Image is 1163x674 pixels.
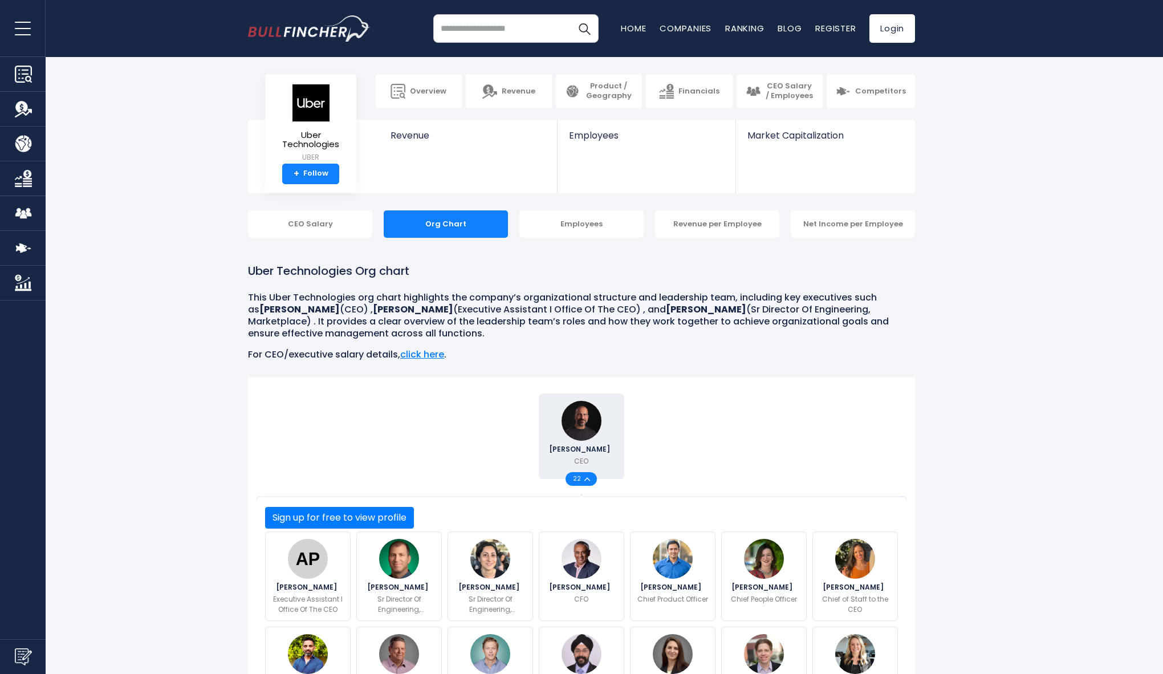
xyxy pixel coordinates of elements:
[539,531,624,621] a: Prashanth Mahendra-Rajah [PERSON_NAME] CFO
[646,74,732,108] a: Financials
[869,14,915,43] a: Login
[288,539,328,579] img: Alicia Poling
[736,120,914,160] a: Market Capitalization
[356,531,442,621] a: Oren Zamir [PERSON_NAME] Sr Director Of Engineering, Marketplace
[823,584,887,591] span: [PERSON_NAME]
[731,594,797,604] p: Chief People Officer
[367,584,432,591] span: [PERSON_NAME]
[448,531,533,621] a: Dorna Bandari [PERSON_NAME] Sr Director Of Engineering, Marketplace
[556,74,642,108] a: Product / Geography
[558,120,735,160] a: Employees
[274,83,348,164] a: Uber Technologies UBER
[744,539,784,579] img: Nikki Krishnamurthy
[584,82,633,101] span: Product / Geography
[812,531,898,621] a: Andi Pimentel [PERSON_NAME] Chief of Staff to the CEO
[248,15,371,42] img: bullfincher logo
[294,169,299,179] strong: +
[737,74,823,108] a: CEO Salary / Employees
[747,130,902,141] span: Market Capitalization
[621,22,646,34] a: Home
[248,210,372,238] div: CEO Salary
[274,131,347,149] span: Uber Technologies
[549,584,613,591] span: [PERSON_NAME]
[562,634,601,674] img: Prabhjeet Singh
[391,130,546,141] span: Revenue
[288,634,328,674] img: Praveen Neppalli Naga
[248,349,915,361] p: For CEO/executive salary details, .
[815,22,856,34] a: Register
[384,210,508,238] div: Org Chart
[549,446,613,453] span: [PERSON_NAME]
[855,87,906,96] span: Competitors
[265,507,414,529] button: Sign up for free to view profile
[265,531,351,621] a: Alicia Poling [PERSON_NAME] Executive Assistant I Office Of The CEO
[835,539,875,579] img: Andi Pimentel
[376,74,462,108] a: Overview
[466,74,552,108] a: Revenue
[282,164,339,184] a: +Follow
[655,210,779,238] div: Revenue per Employee
[574,456,588,466] p: CEO
[410,87,446,96] span: Overview
[666,303,746,316] b: [PERSON_NAME]
[637,594,708,604] p: Chief Product Officer
[259,303,340,316] b: [PERSON_NAME]
[379,120,558,160] a: Revenue
[765,82,814,101] span: CEO Salary / Employees
[574,594,588,604] p: CFO
[744,634,784,674] img: Gus Fuldner
[562,401,601,441] img: Dara Khosrowshahi
[640,584,705,591] span: [PERSON_NAME]
[274,152,347,163] small: UBER
[569,130,723,141] span: Employees
[573,476,584,482] span: 22
[630,531,715,621] a: Sachin Kansal [PERSON_NAME] Chief Product Officer
[539,393,624,479] a: Dara Khosrowshahi [PERSON_NAME] CEO 22
[570,14,599,43] button: Search
[455,594,526,615] p: Sr Director Of Engineering, Marketplace
[653,539,693,579] img: Sachin Kansal
[660,22,711,34] a: Companies
[276,584,340,591] span: [PERSON_NAME]
[458,584,523,591] span: [PERSON_NAME]
[721,531,807,621] a: Nikki Krishnamurthy [PERSON_NAME] Chief People Officer
[470,634,510,674] img: Andrew Macdonald
[835,634,875,674] img: Jill Hazelbaker
[470,539,510,579] img: Dorna Bandari
[379,634,419,674] img: Albert Greenberg
[400,348,444,361] a: click here
[502,87,535,96] span: Revenue
[827,74,915,108] a: Competitors
[373,303,453,316] b: [PERSON_NAME]
[562,539,601,579] img: Prashanth Mahendra-Rajah
[364,594,434,615] p: Sr Director Of Engineering, Marketplace
[678,87,719,96] span: Financials
[273,594,343,615] p: Executive Assistant I Office Of The CEO
[725,22,764,34] a: Ranking
[519,210,644,238] div: Employees
[248,292,915,339] p: This Uber Technologies org chart highlights the company’s organizational structure and leadership...
[791,210,915,238] div: Net Income per Employee
[248,262,915,279] h1: Uber Technologies Org chart
[379,539,419,579] img: Oren Zamir
[653,634,693,674] img: Susan Anderson
[778,22,802,34] a: Blog
[820,594,890,615] p: Chief of Staff to the CEO
[248,15,371,42] a: Go to homepage
[731,584,796,591] span: [PERSON_NAME]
